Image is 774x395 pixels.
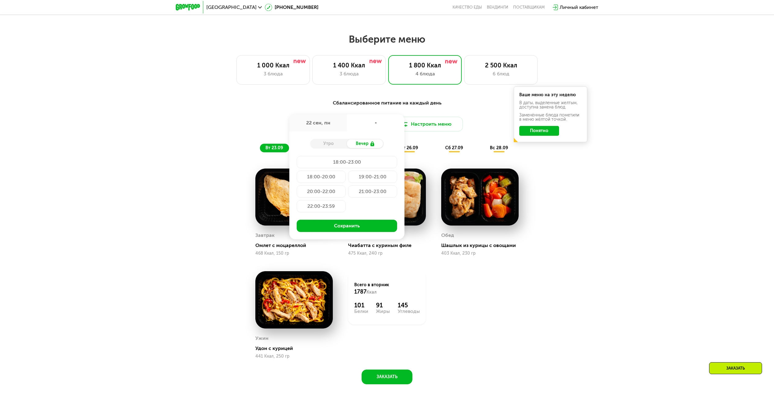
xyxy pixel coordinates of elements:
[519,113,582,122] div: Заменённые блюда пометили в меню жёлтой точкой.
[398,309,420,314] div: Углеводы
[255,354,333,359] div: 441 Ккал, 250 гр
[243,62,303,69] div: 1 000 Ккал
[348,251,426,256] div: 475 Ккал, 240 гр
[445,145,463,150] span: сб 27.09
[297,171,346,183] div: 18:00-20:00
[297,220,397,232] button: Сохранить
[255,242,338,249] div: Омлет с моцареллой
[297,185,346,198] div: 20:00-22:00
[265,4,318,11] a: [PHONE_NUMBER]
[395,70,455,78] div: 4 блюда
[297,200,346,212] div: 22:00-23:59
[471,62,531,69] div: 2 500 Ккал
[376,309,390,314] div: Жиры
[560,4,598,11] div: Личный кабинет
[348,242,430,249] div: Чиабатта с куриным филе
[348,185,397,198] div: 21:00-23:00
[354,309,368,314] div: Белки
[519,101,582,109] div: В даты, выделенные желтым, доступна замена блюд.
[362,370,412,384] button: Заказать
[490,145,508,150] span: вс 28.09
[398,302,420,309] div: 145
[319,62,379,69] div: 1 400 Ккал
[519,93,582,97] div: Ваше меню на эту неделю
[441,231,454,240] div: Обед
[255,334,269,343] div: Ужин
[354,282,419,295] div: Всего в вторник
[255,345,338,351] div: Удон с курицей
[243,70,303,78] div: 3 блюда
[347,139,384,148] div: Вечер
[319,70,379,78] div: 3 блюда
[366,290,377,295] span: Ккал
[709,362,762,374] div: Заказать
[400,145,418,150] span: пт 26.09
[348,171,397,183] div: 19:00-21:00
[255,251,333,256] div: 468 Ккал, 150 гр
[389,117,463,131] button: Настроить меню
[206,5,257,10] span: [GEOGRAPHIC_DATA]
[441,242,524,249] div: Шашлык из курицы с овощами
[206,99,568,107] div: Сбалансированное питание на каждый день
[265,145,283,150] span: вт 23.09
[310,139,347,148] div: Утро
[519,126,559,136] button: Понятно
[513,5,545,10] div: поставщикам
[255,231,275,240] div: Завтрак
[354,288,366,295] span: 1787
[471,70,531,78] div: 6 блюд
[395,62,455,69] div: 1 800 Ккал
[487,5,508,10] a: Вендинги
[441,251,519,256] div: 403 Ккал, 230 гр
[453,5,482,10] a: Качество еды
[20,33,754,45] h2: Выберите меню
[289,114,347,131] div: 22 сен, пн
[376,302,390,309] div: 91
[354,302,368,309] div: 101
[347,114,404,131] div: -
[297,156,397,168] div: 18:00-23:00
